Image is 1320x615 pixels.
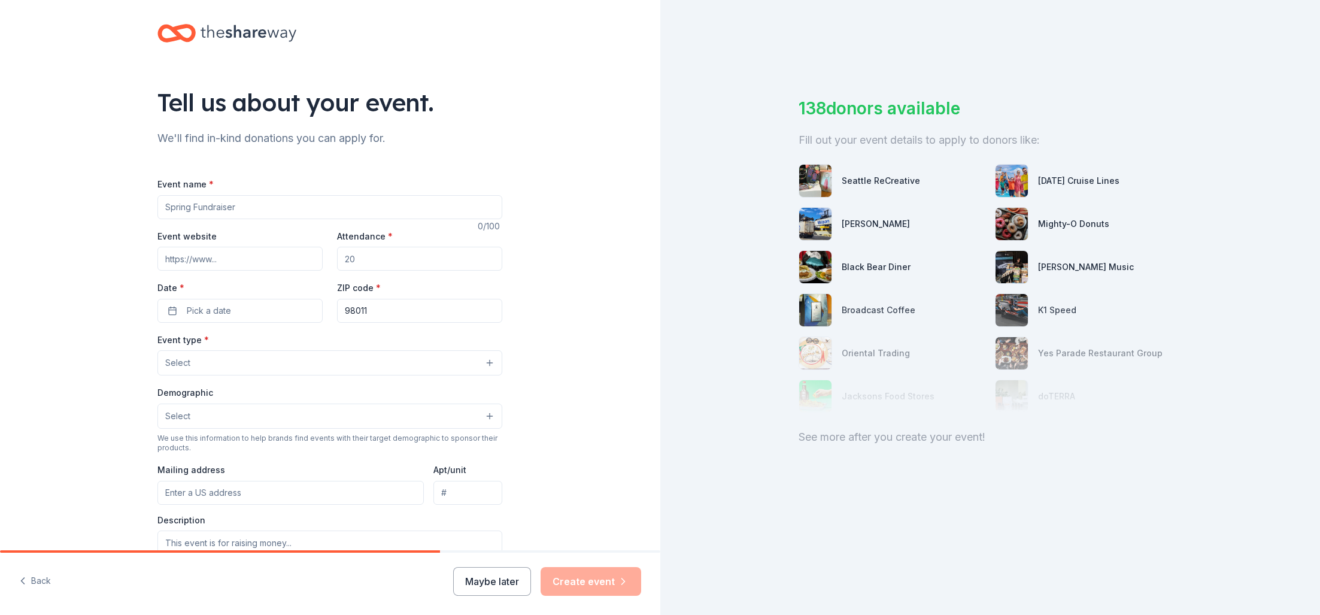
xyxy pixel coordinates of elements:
[19,569,51,594] button: Back
[996,208,1028,240] img: photo for Mighty-O Donuts
[1038,174,1119,188] div: [DATE] Cruise Lines
[157,129,502,148] div: We'll find in-kind donations you can apply for.
[433,481,502,505] input: #
[842,174,920,188] div: Seattle ReCreative
[337,247,502,271] input: 20
[842,260,911,274] div: Black Bear Diner
[157,387,213,399] label: Demographic
[157,231,217,243] label: Event website
[799,251,832,283] img: photo for Black Bear Diner
[157,86,502,119] div: Tell us about your event.
[187,304,231,318] span: Pick a date
[157,514,205,526] label: Description
[433,464,466,476] label: Apt/unit
[157,334,209,346] label: Event type
[157,464,225,476] label: Mailing address
[337,282,381,294] label: ZIP code
[157,481,424,505] input: Enter a US address
[453,567,531,596] button: Maybe later
[799,96,1182,121] div: 138 donors available
[799,165,832,197] img: photo for Seattle ReCreative
[165,356,190,370] span: Select
[157,299,323,323] button: Pick a date
[996,165,1028,197] img: photo for Carnival Cruise Lines
[799,428,1182,447] div: See more after you create your event!
[478,219,502,234] div: 0 /100
[337,299,502,323] input: 12345 (U.S. only)
[337,231,393,243] label: Attendance
[157,195,502,219] input: Spring Fundraiser
[1038,217,1109,231] div: Mighty-O Donuts
[157,404,502,429] button: Select
[996,251,1028,283] img: photo for Alfred Music
[157,282,323,294] label: Date
[157,434,502,453] div: We use this information to help brands find events with their target demographic to sponsor their...
[165,409,190,423] span: Select
[157,247,323,271] input: https://www...
[1038,260,1134,274] div: [PERSON_NAME] Music
[842,217,910,231] div: [PERSON_NAME]
[157,178,214,190] label: Event name
[157,350,502,375] button: Select
[799,131,1182,150] div: Fill out your event details to apply to donors like:
[799,208,832,240] img: photo for Matson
